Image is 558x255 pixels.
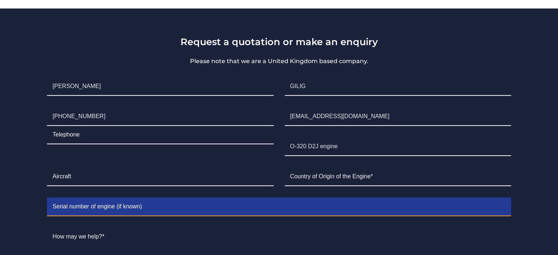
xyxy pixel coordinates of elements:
input: Email* [285,108,511,126]
input: +00 [47,108,273,126]
input: Telephone [47,126,273,144]
p: Please note that we are a United Kingdom based company. [41,57,516,66]
input: Surname* [285,77,511,96]
input: Serial number of engine (if known) [47,198,511,216]
h3: Request a quotation or make an enquiry [41,36,516,47]
input: Aircraft [47,168,273,186]
input: Country of Origin of the Engine* [285,168,511,186]
input: First Name* [47,77,273,96]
